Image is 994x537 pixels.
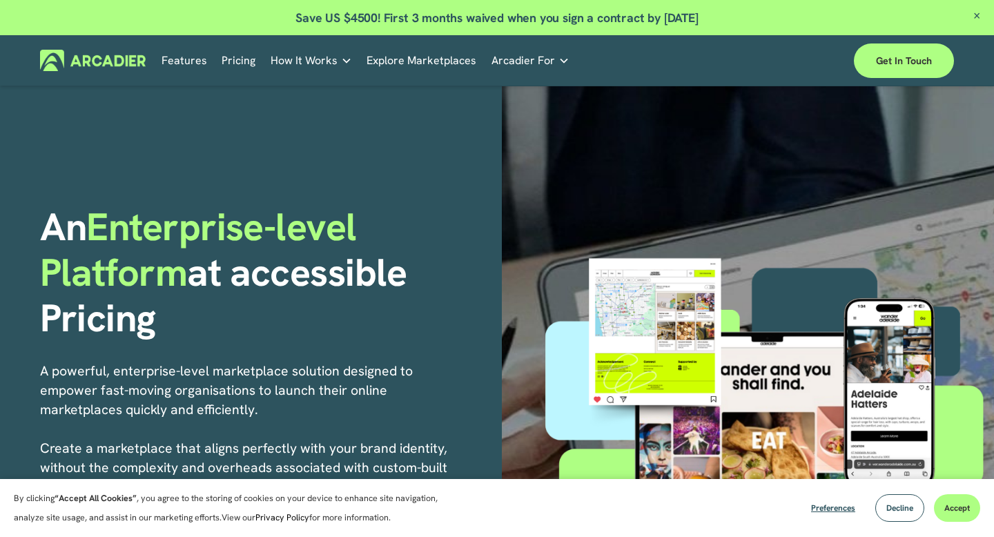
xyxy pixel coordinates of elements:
[222,50,255,71] a: Pricing
[55,492,137,504] strong: “Accept All Cookies”
[255,511,309,523] a: Privacy Policy
[934,494,980,522] button: Accept
[944,502,970,514] span: Accept
[40,362,454,536] p: A powerful, enterprise-level marketplace solution designed to empower fast-moving organisations t...
[271,50,352,71] a: folder dropdown
[40,202,366,297] span: Enterprise-level Platform
[491,51,555,70] span: Arcadier For
[40,204,492,340] h1: An at accessible Pricing
[854,43,954,78] a: Get in touch
[875,494,924,522] button: Decline
[491,50,569,71] a: folder dropdown
[801,494,866,522] button: Preferences
[811,502,855,514] span: Preferences
[886,502,913,514] span: Decline
[162,50,207,71] a: Features
[14,489,462,527] p: By clicking , you agree to the storing of cookies on your device to enhance site navigation, anal...
[367,50,476,71] a: Explore Marketplaces
[271,51,338,70] span: How It Works
[40,50,146,71] img: Arcadier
